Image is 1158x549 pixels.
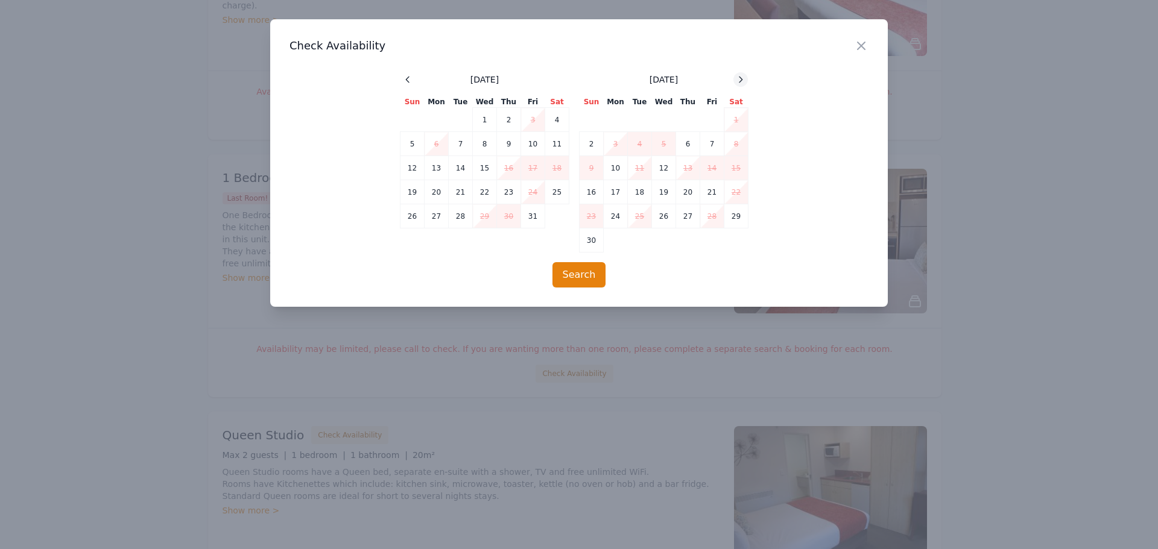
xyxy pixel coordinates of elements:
td: 29 [724,204,748,228]
th: Mon [604,96,628,108]
th: Thu [497,96,521,108]
td: 8 [473,132,497,156]
th: Sat [545,96,569,108]
td: 21 [700,180,724,204]
td: 16 [580,180,604,204]
td: 27 [425,204,449,228]
th: Sun [400,96,425,108]
td: 12 [652,156,676,180]
td: 20 [425,180,449,204]
th: Wed [473,96,497,108]
td: 17 [521,156,545,180]
td: 10 [604,156,628,180]
th: Tue [449,96,473,108]
td: 25 [545,180,569,204]
button: Search [552,262,606,287]
td: 13 [676,156,700,180]
td: 2 [497,108,521,132]
td: 14 [700,156,724,180]
th: Thu [676,96,700,108]
td: 18 [628,180,652,204]
td: 2 [580,132,604,156]
td: 26 [652,204,676,228]
th: Mon [425,96,449,108]
td: 22 [724,180,748,204]
td: 5 [400,132,425,156]
td: 27 [676,204,700,228]
td: 8 [724,132,748,156]
th: Wed [652,96,676,108]
td: 1 [473,108,497,132]
td: 23 [497,180,521,204]
td: 1 [724,108,748,132]
td: 30 [497,204,521,228]
td: 13 [425,156,449,180]
td: 19 [400,180,425,204]
td: 29 [473,204,497,228]
td: 23 [580,204,604,228]
td: 10 [521,132,545,156]
td: 19 [652,180,676,204]
th: Sun [580,96,604,108]
td: 15 [473,156,497,180]
td: 20 [676,180,700,204]
td: 3 [521,108,545,132]
th: Fri [700,96,724,108]
td: 22 [473,180,497,204]
td: 30 [580,228,604,253]
th: Sat [724,96,748,108]
td: 5 [652,132,676,156]
td: 6 [676,132,700,156]
th: Fri [521,96,545,108]
td: 4 [545,108,569,132]
td: 24 [604,204,628,228]
td: 12 [400,156,425,180]
td: 6 [425,132,449,156]
td: 21 [449,180,473,204]
td: 28 [700,204,724,228]
td: 15 [724,156,748,180]
td: 16 [497,156,521,180]
td: 24 [521,180,545,204]
td: 31 [521,204,545,228]
td: 3 [604,132,628,156]
td: 14 [449,156,473,180]
td: 28 [449,204,473,228]
th: Tue [628,96,652,108]
td: 9 [580,156,604,180]
td: 7 [449,132,473,156]
td: 17 [604,180,628,204]
td: 11 [545,132,569,156]
span: [DATE] [470,74,499,86]
td: 18 [545,156,569,180]
span: [DATE] [650,74,678,86]
td: 26 [400,204,425,228]
h3: Check Availability [289,39,868,53]
td: 7 [700,132,724,156]
td: 11 [628,156,652,180]
td: 9 [497,132,521,156]
td: 25 [628,204,652,228]
td: 4 [628,132,652,156]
